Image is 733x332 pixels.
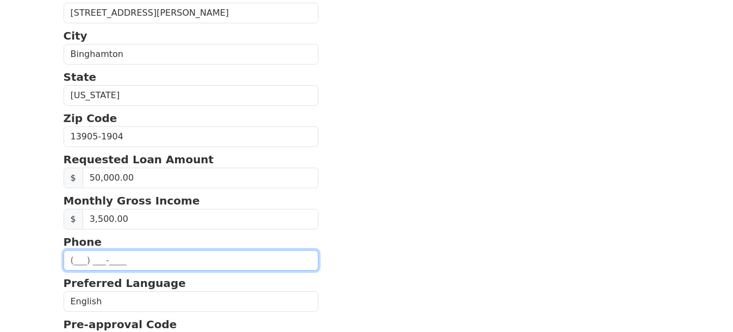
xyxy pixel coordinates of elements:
strong: Requested Loan Amount [64,153,214,166]
input: Zip Code [64,126,319,147]
strong: State [64,71,97,84]
input: (___) ___-____ [64,250,319,271]
input: Street Address [64,3,319,23]
p: Monthly Gross Income [64,193,319,209]
strong: City [64,29,87,42]
input: 0.00 [83,209,319,229]
strong: Zip Code [64,112,117,125]
input: Requested Loan Amount [83,168,319,188]
input: City [64,44,319,65]
span: $ [64,168,83,188]
strong: Preferred Language [64,277,186,290]
strong: Pre-approval Code [64,318,177,331]
strong: Phone [64,235,102,248]
span: $ [64,209,83,229]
